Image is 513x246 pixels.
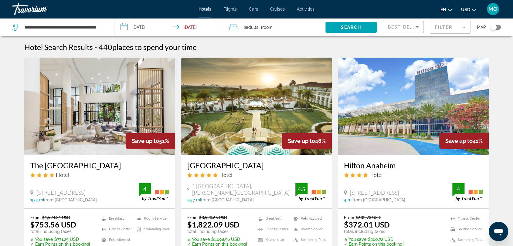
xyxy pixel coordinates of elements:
div: 5 star Hotel [187,171,326,178]
div: 4 star Hotel [30,171,169,178]
li: Pets Allowed [290,215,326,222]
span: Map [477,23,486,32]
div: 51% [126,133,175,149]
button: Change currency [461,5,476,14]
p: $260.72 USD [344,237,404,242]
span: Hotel [219,171,232,178]
del: $632.73 USD [356,215,381,220]
iframe: Button to launch messaging window [489,222,508,241]
a: Hilton Anaheim [344,161,483,170]
div: 4 star Hotel [344,171,483,178]
ins: $372.01 USD [344,220,390,229]
p: $1,698.56 USD [187,237,247,242]
div: 4 [452,185,464,193]
span: , 1 [258,23,273,32]
span: Search [341,25,362,30]
div: 4 [139,185,151,193]
a: Cruises [270,7,285,12]
span: USD [461,7,470,12]
button: Search [325,22,377,33]
li: Fitness Center [255,225,290,233]
a: Travorium [12,1,73,17]
img: Hotel image [338,58,489,155]
div: 41% [439,133,489,149]
button: Travelers: 2 adults, 0 children [223,18,325,36]
span: Hotel [369,171,382,178]
button: Filter [430,21,471,34]
a: Flights [223,7,237,12]
span: Adults [246,25,258,30]
span: en [440,7,446,12]
span: from [GEOGRAPHIC_DATA] [352,197,405,202]
span: 19.4 mi [30,197,44,202]
li: Swimming Pool [447,236,483,244]
li: Kitchenette [255,236,290,244]
li: Fitness Center [99,225,134,233]
p: total, including taxes [344,229,404,234]
h2: 440 [99,42,197,52]
img: Hotel image [24,58,175,155]
span: MO [488,6,498,12]
p: total, including taxes [30,229,90,234]
li: Breakfast [99,215,134,222]
span: places to spend your time [112,42,197,52]
span: Save up to [288,138,315,144]
h1: Hotel Search Results [24,42,93,52]
del: $1,524.81 USD [42,215,70,220]
span: 4 mi [344,197,352,202]
li: Swimming Pool [134,225,169,233]
span: [STREET_ADDRESS] [350,189,399,196]
del: $3,520.65 USD [199,215,227,220]
p: total, including taxes [187,229,247,234]
span: Hotel [56,171,69,178]
button: Toggle map [486,25,501,30]
img: Hotel image [181,58,332,155]
span: Save up to [132,138,159,144]
span: From [344,215,354,220]
li: Room Service [290,225,326,233]
li: Shuttle Service [447,225,483,233]
ins: $753.56 USD [30,220,76,229]
li: Pets Allowed [99,236,134,244]
img: trustyou-badge.svg [452,183,483,201]
a: Hotels [199,7,211,12]
li: Swimming Pool [290,236,326,244]
div: 48% [282,133,332,149]
span: Best Deals [388,25,420,29]
span: 1 [GEOGRAPHIC_DATA], [PERSON_NAME][GEOGRAPHIC_DATA] [192,183,295,196]
span: Room [262,25,273,30]
a: Activities [297,7,314,12]
span: from [GEOGRAPHIC_DATA] [201,197,254,202]
p: $771.25 USD [30,237,90,242]
span: ✮ You save [30,237,53,242]
span: From [30,215,41,220]
span: ✮ You save [344,237,366,242]
li: Fitness Center [447,215,483,222]
li: Room Service [134,215,169,222]
span: ✮ You save [187,237,210,242]
span: Cars [249,7,258,12]
button: User Menu [485,3,501,15]
button: Change language [440,5,452,14]
a: The [GEOGRAPHIC_DATA] [30,161,169,170]
div: 4.5 [295,185,307,193]
span: from [GEOGRAPHIC_DATA] [44,197,97,202]
li: Breakfast [255,215,290,222]
span: 25.7 mi [187,197,201,202]
img: trustyou-badge.svg [295,183,326,201]
a: [GEOGRAPHIC_DATA] [187,161,326,170]
span: 2 [244,23,258,32]
span: From [187,215,198,220]
span: - [94,42,97,52]
span: [STREET_ADDRESS] [36,189,85,196]
ins: $1,822.09 USD [187,220,240,229]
